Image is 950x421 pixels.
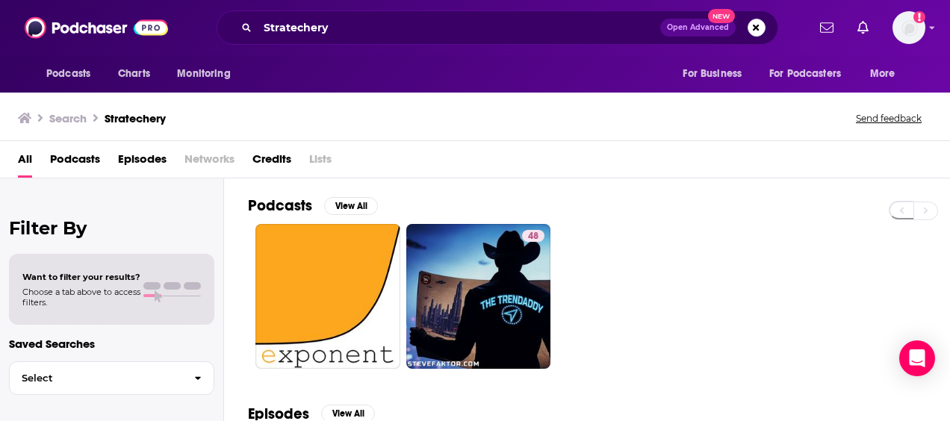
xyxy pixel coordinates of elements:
a: PodcastsView All [248,196,378,215]
button: Select [9,361,214,395]
span: Podcasts [46,63,90,84]
button: open menu [760,60,863,88]
button: open menu [36,60,110,88]
span: For Podcasters [769,63,841,84]
img: User Profile [892,11,925,44]
button: open menu [860,60,914,88]
button: Open AdvancedNew [660,19,736,37]
span: Select [10,373,182,383]
span: Networks [184,147,235,178]
span: More [870,63,895,84]
span: Want to filter your results? [22,272,140,282]
a: Podcasts [50,147,100,178]
a: 48 [406,224,551,369]
button: Send feedback [851,112,926,125]
span: New [708,9,735,23]
button: open menu [167,60,249,88]
a: All [18,147,32,178]
h3: Search [49,111,87,125]
a: Show notifications dropdown [851,15,875,40]
button: open menu [672,60,760,88]
h2: Filter By [9,217,214,239]
a: Credits [252,147,291,178]
span: 48 [528,229,538,244]
span: For Business [683,63,742,84]
h3: Stratechery [105,111,166,125]
span: Open Advanced [667,24,729,31]
span: Charts [118,63,150,84]
a: Show notifications dropdown [814,15,839,40]
div: Search podcasts, credits, & more... [217,10,778,45]
input: Search podcasts, credits, & more... [258,16,660,40]
span: Choose a tab above to access filters. [22,287,140,308]
span: Logged in as vjacobi [892,11,925,44]
button: View All [324,197,378,215]
button: Show profile menu [892,11,925,44]
p: Saved Searches [9,337,214,351]
img: Podchaser - Follow, Share and Rate Podcasts [25,13,168,42]
a: Episodes [118,147,167,178]
svg: Add a profile image [913,11,925,23]
a: Charts [108,60,159,88]
a: 48 [522,230,544,242]
span: Monitoring [177,63,230,84]
div: Open Intercom Messenger [899,340,935,376]
span: Lists [309,147,332,178]
h2: Podcasts [248,196,312,215]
